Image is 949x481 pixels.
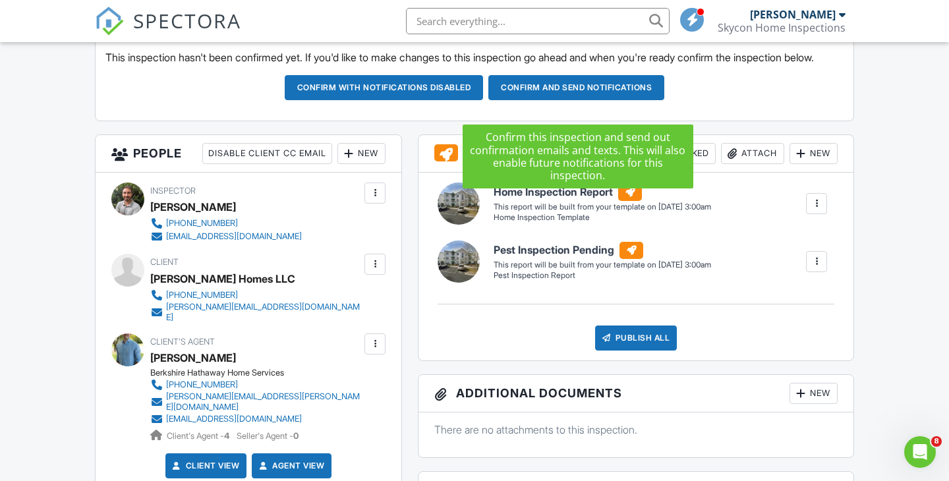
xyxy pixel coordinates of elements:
div: New [790,383,838,404]
span: Seller's Agent - [237,431,299,441]
h3: Reports [418,135,853,173]
span: SPECTORA [133,7,241,34]
div: [EMAIL_ADDRESS][DOMAIN_NAME] [166,414,302,424]
h6: Pest Inspection Pending [494,242,711,259]
a: Agent View [256,459,324,472]
div: Berkshire Hathaway Home Services [150,368,372,378]
div: Attach [721,143,784,164]
button: Confirm and send notifications [488,75,664,100]
div: New [790,143,838,164]
span: Inspector [150,186,196,196]
p: This inspection hasn't been confirmed yet. If you'd like to make changes to this inspection go ah... [105,50,844,65]
div: [PHONE_NUMBER] [166,290,238,300]
h3: People [96,135,401,173]
span: Client's Agent - [167,431,231,441]
div: Skycon Home Inspections [718,21,846,34]
a: SPECTORA [95,18,241,45]
div: [EMAIL_ADDRESS][DOMAIN_NAME] [166,231,302,242]
span: Client [150,257,179,267]
a: [PHONE_NUMBER] [150,289,361,302]
div: [PHONE_NUMBER] [166,218,238,229]
a: [PERSON_NAME][EMAIL_ADDRESS][DOMAIN_NAME] [150,302,361,323]
span: Client's Agent [150,337,215,347]
div: [PERSON_NAME] Homes LLC [150,269,295,289]
a: [PHONE_NUMBER] [150,378,361,391]
h3: Additional Documents [418,375,853,412]
p: There are no attachments to this inspection. [434,422,838,437]
input: Search everything... [406,8,670,34]
a: [PERSON_NAME][EMAIL_ADDRESS][PERSON_NAME][DOMAIN_NAME] [150,391,361,412]
div: [PERSON_NAME] [750,8,836,21]
a: Client View [170,459,240,472]
a: [EMAIL_ADDRESS][DOMAIN_NAME] [150,412,361,426]
h6: Home Inspection Report [494,184,711,201]
a: [PERSON_NAME] [150,348,236,368]
div: [PERSON_NAME][EMAIL_ADDRESS][PERSON_NAME][DOMAIN_NAME] [166,391,361,412]
strong: 0 [293,431,299,441]
div: Locked [653,143,716,164]
div: [PERSON_NAME] [150,197,236,217]
span: 8 [931,436,942,447]
div: Home Inspection Template [494,212,711,223]
div: Publish All [595,325,677,351]
div: This report will be built from your template on [DATE] 3:00am [494,260,711,270]
button: Confirm with notifications disabled [285,75,484,100]
a: [EMAIL_ADDRESS][DOMAIN_NAME] [150,230,302,243]
div: Disable Client CC Email [202,143,332,164]
div: Pest Inspection Report [494,270,711,281]
div: New [337,143,386,164]
a: [PHONE_NUMBER] [150,217,302,230]
strong: 4 [224,431,229,441]
div: This report will be built from your template on [DATE] 3:00am [494,202,711,212]
div: [PERSON_NAME][EMAIL_ADDRESS][DOMAIN_NAME] [166,302,361,323]
iframe: Intercom live chat [904,436,936,468]
img: The Best Home Inspection Software - Spectora [95,7,124,36]
div: [PHONE_NUMBER] [166,380,238,390]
